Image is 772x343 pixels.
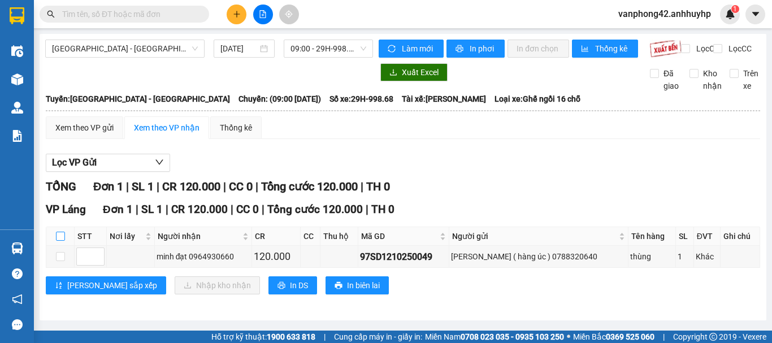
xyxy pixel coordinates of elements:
[11,73,23,85] img: warehouse-icon
[157,250,250,263] div: minh đạt 0964930660
[175,276,260,294] button: downloadNhập kho nhận
[52,40,198,57] span: Hải Phòng - Hà Nội
[261,180,358,193] span: Tổng cước 120.000
[171,203,228,216] span: CR 120.000
[678,250,692,263] div: 1
[366,180,390,193] span: TH 0
[721,227,760,246] th: Ghi chú
[12,319,23,330] span: message
[12,268,23,279] span: question-circle
[46,276,166,294] button: sort-ascending[PERSON_NAME] sắp xếp
[220,121,252,134] div: Thống kê
[259,10,267,18] span: file-add
[389,68,397,77] span: download
[267,203,363,216] span: Tổng cước 120.000
[696,250,718,263] div: Khác
[158,230,241,242] span: Người nhận
[162,180,220,193] span: CR 120.000
[609,7,720,21] span: vanphong42.anhhuyhp
[402,93,486,105] span: Tài xế: [PERSON_NAME]
[495,93,580,105] span: Loại xe: Ghế ngồi 16 chỗ
[699,67,726,92] span: Kho nhận
[132,180,154,193] span: SL 1
[290,279,308,292] span: In DS
[659,67,683,92] span: Đã giao
[709,333,717,341] span: copyright
[55,121,114,134] div: Xem theo VP gửi
[301,227,320,246] th: CC
[285,10,293,18] span: aim
[141,203,163,216] span: SL 1
[166,203,168,216] span: |
[253,5,273,24] button: file-add
[334,331,422,343] span: Cung cấp máy in - giấy in:
[380,63,448,81] button: downloadXuất Excel
[595,42,629,55] span: Thống kê
[233,10,241,18] span: plus
[47,10,55,18] span: search
[425,331,564,343] span: Miền Nam
[46,180,76,193] span: TỔNG
[227,5,246,24] button: plus
[93,180,123,193] span: Đơn 1
[11,130,23,142] img: solution-icon
[110,230,143,242] span: Nơi lấy
[606,332,654,341] strong: 0369 525 060
[11,102,23,114] img: warehouse-icon
[320,227,358,246] th: Thu hộ
[12,294,23,305] span: notification
[361,180,363,193] span: |
[335,281,342,290] span: printer
[402,42,435,55] span: Làm mới
[229,180,253,193] span: CC 0
[155,158,164,167] span: down
[581,45,591,54] span: bar-chart
[136,203,138,216] span: |
[11,45,23,57] img: warehouse-icon
[379,40,444,58] button: syncLàm mới
[692,42,721,55] span: Lọc CR
[75,227,107,246] th: STT
[347,279,380,292] span: In biên lai
[470,42,496,55] span: In phơi
[731,5,739,13] sup: 1
[733,5,737,13] span: 1
[676,227,694,246] th: SL
[663,331,665,343] span: |
[236,203,259,216] span: CC 0
[567,335,570,339] span: ⚪️
[725,9,735,19] img: icon-new-feature
[134,121,199,134] div: Xem theo VP nhận
[446,40,505,58] button: printerIn phơi
[402,66,439,79] span: Xuất Excel
[451,250,626,263] div: [PERSON_NAME] ( hàng úc ) 0788320640
[126,180,129,193] span: |
[103,203,133,216] span: Đơn 1
[739,67,763,92] span: Trên xe
[11,242,23,254] img: warehouse-icon
[452,230,617,242] span: Người gửi
[52,155,97,170] span: Lọc VP Gửi
[223,180,226,193] span: |
[211,331,315,343] span: Hỗ trợ kỹ thuật:
[388,45,397,54] span: sync
[252,227,301,246] th: CR
[649,40,682,58] img: 9k=
[329,93,393,105] span: Số xe: 29H-998.68
[62,8,196,20] input: Tìm tên, số ĐT hoặc mã đơn
[55,281,63,290] span: sort-ascending
[268,276,317,294] button: printerIn DS
[371,203,394,216] span: TH 0
[456,45,465,54] span: printer
[238,93,321,105] span: Chuyến: (09:00 [DATE])
[724,42,753,55] span: Lọc CC
[262,203,264,216] span: |
[10,7,24,24] img: logo-vxr
[628,227,676,246] th: Tên hàng
[46,94,230,103] b: Tuyến: [GEOGRAPHIC_DATA] - [GEOGRAPHIC_DATA]
[360,250,447,264] div: 97SD1210250049
[324,331,326,343] span: |
[572,40,638,58] button: bar-chartThống kê
[290,40,366,57] span: 09:00 - 29H-998.68
[254,249,298,264] div: 120.000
